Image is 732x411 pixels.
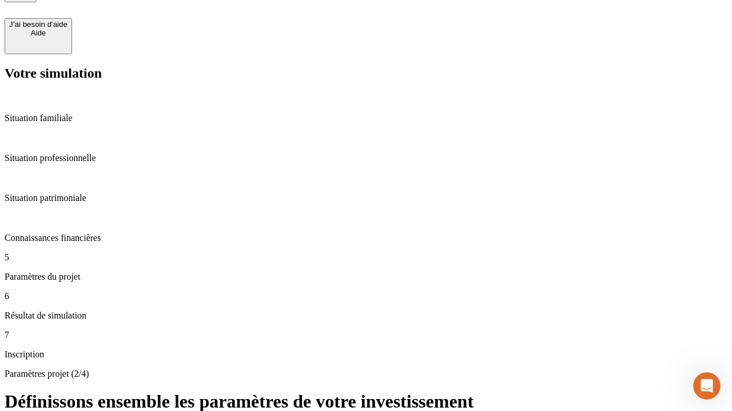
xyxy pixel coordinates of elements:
p: Paramètres du projet [5,272,727,282]
iframe: Intercom live chat [693,372,721,400]
p: Situation professionnelle [5,153,727,163]
p: 5 [5,252,727,263]
button: J’ai besoin d'aideAide [5,18,72,54]
p: Situation patrimoniale [5,193,727,203]
p: Inscription [5,349,727,360]
p: Résultat de simulation [5,311,727,321]
p: Situation familiale [5,113,727,123]
p: Paramètres projet (2/4) [5,369,727,379]
p: 7 [5,330,727,340]
div: Aide [9,29,67,37]
div: J’ai besoin d'aide [9,20,67,29]
h2: Votre simulation [5,66,727,81]
p: Connaissances financières [5,233,727,243]
p: 6 [5,291,727,301]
